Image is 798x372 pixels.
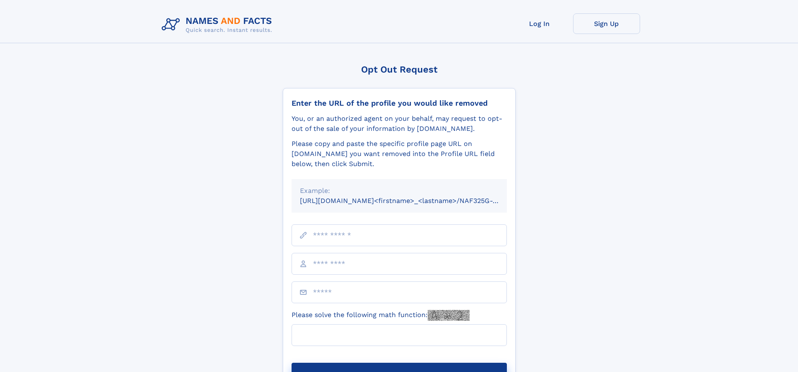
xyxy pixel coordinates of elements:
[506,13,573,34] a: Log In
[292,99,507,108] div: Enter the URL of the profile you would like removed
[292,310,470,321] label: Please solve the following math function:
[292,139,507,169] div: Please copy and paste the specific profile page URL on [DOMAIN_NAME] you want removed into the Pr...
[283,64,516,75] div: Opt Out Request
[573,13,640,34] a: Sign Up
[292,114,507,134] div: You, or an authorized agent on your behalf, may request to opt-out of the sale of your informatio...
[158,13,279,36] img: Logo Names and Facts
[300,186,498,196] div: Example:
[300,197,523,205] small: [URL][DOMAIN_NAME]<firstname>_<lastname>/NAF325G-xxxxxxxx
